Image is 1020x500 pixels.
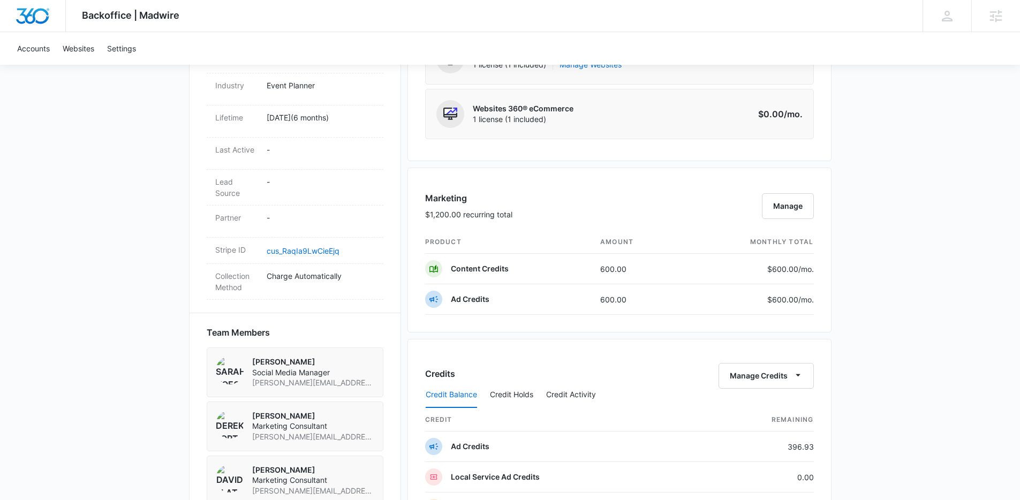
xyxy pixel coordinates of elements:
[252,431,374,442] span: [PERSON_NAME][EMAIL_ADDRESS][PERSON_NAME][DOMAIN_NAME]
[700,431,814,462] td: 396.93
[252,421,374,431] span: Marketing Consultant
[252,357,374,367] p: [PERSON_NAME]
[764,263,814,275] p: $600.00
[267,246,339,255] a: cus_RaqIa9LwCieEjq
[207,105,383,138] div: Lifetime[DATE](6 months)
[451,441,489,452] p: Ad Credits
[11,32,56,65] a: Accounts
[216,465,244,493] img: David Slater
[215,80,258,91] dt: Industry
[784,109,803,119] span: /mo.
[267,112,375,123] p: [DATE] ( 6 months )
[700,462,814,493] td: 0.00
[451,472,540,482] p: Local Service Ad Credits
[451,263,509,274] p: Content Credits
[216,357,244,384] img: Sarah Voegtlin
[683,231,814,254] th: monthly total
[764,294,814,305] p: $600.00
[215,144,258,155] dt: Last Active
[719,363,814,389] button: Manage Credits
[252,465,374,475] p: [PERSON_NAME]
[207,264,383,300] div: Collection MethodCharge Automatically
[101,32,142,65] a: Settings
[752,108,803,120] p: $0.00
[252,486,374,496] span: [PERSON_NAME][EMAIL_ADDRESS][PERSON_NAME][DOMAIN_NAME]
[473,103,573,114] p: Websites 360® eCommerce
[252,475,374,486] span: Marketing Consultant
[425,408,700,431] th: credit
[252,377,374,388] span: [PERSON_NAME][EMAIL_ADDRESS][PERSON_NAME][DOMAIN_NAME]
[207,73,383,105] div: IndustryEvent Planner
[425,209,512,220] p: $1,200.00 recurring total
[215,176,258,199] dt: Lead Source
[216,411,244,438] img: Derek Fortier
[207,170,383,206] div: Lead Source-
[592,254,683,284] td: 600.00
[267,176,375,187] p: -
[267,144,375,155] p: -
[215,112,258,123] dt: Lifetime
[700,408,814,431] th: Remaining
[252,367,374,378] span: Social Media Manager
[56,32,101,65] a: Websites
[425,192,512,204] h3: Marketing
[451,294,489,305] p: Ad Credits
[425,231,592,254] th: product
[215,212,258,223] dt: Partner
[762,193,814,219] button: Manage
[490,382,533,408] button: Credit Holds
[267,80,375,91] p: Event Planner
[798,264,814,274] span: /mo.
[267,212,375,223] p: -
[252,411,374,421] p: [PERSON_NAME]
[592,284,683,315] td: 600.00
[426,382,477,408] button: Credit Balance
[207,326,270,339] span: Team Members
[425,367,455,380] h3: Credits
[267,270,375,282] p: Charge Automatically
[207,206,383,238] div: Partner-
[798,295,814,304] span: /mo.
[215,270,258,293] dt: Collection Method
[82,10,179,21] span: Backoffice | Madwire
[207,138,383,170] div: Last Active-
[473,114,573,125] span: 1 license (1 included)
[592,231,683,254] th: amount
[546,382,596,408] button: Credit Activity
[215,244,258,255] dt: Stripe ID
[207,238,383,264] div: Stripe IDcus_RaqIa9LwCieEjq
